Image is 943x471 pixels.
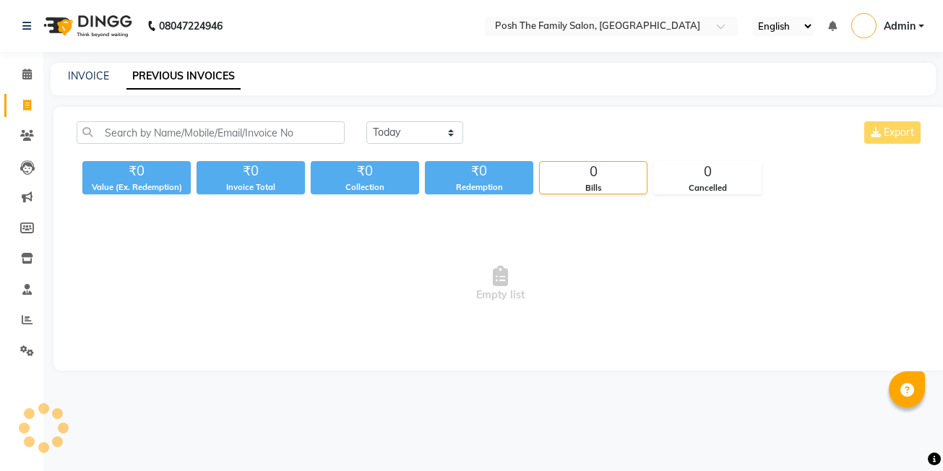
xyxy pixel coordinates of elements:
[851,13,877,38] img: Admin
[37,6,136,46] img: logo
[654,162,761,182] div: 0
[197,181,305,194] div: Invoice Total
[540,162,647,182] div: 0
[425,181,533,194] div: Redemption
[82,161,191,181] div: ₹0
[882,413,929,457] iframe: chat widget
[425,161,533,181] div: ₹0
[126,64,241,90] a: PREVIOUS INVOICES
[884,19,916,34] span: Admin
[159,6,223,46] b: 08047224946
[77,212,923,356] span: Empty list
[77,121,345,144] input: Search by Name/Mobile/Email/Invoice No
[311,161,419,181] div: ₹0
[197,161,305,181] div: ₹0
[68,69,109,82] a: INVOICE
[311,181,419,194] div: Collection
[654,182,761,194] div: Cancelled
[540,182,647,194] div: Bills
[82,181,191,194] div: Value (Ex. Redemption)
